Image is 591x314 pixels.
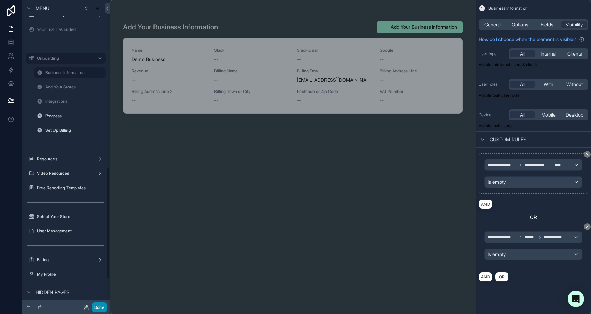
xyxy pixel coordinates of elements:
span: Visibility [566,21,583,28]
span: All [520,111,525,118]
button: AND [479,272,492,282]
p: Visible to [479,93,588,98]
span: Internal users & clients [496,62,538,67]
span: OR [497,274,506,279]
label: Billing [37,257,95,263]
span: all users [496,123,512,128]
button: Is empty [484,249,582,260]
label: User Management [37,228,104,234]
span: All user roles [496,93,520,98]
a: Your Trial Has Ended [26,24,106,35]
span: All [520,50,525,57]
span: Custom rules [490,136,527,143]
label: Resources [37,156,95,162]
p: Visible to [479,123,588,129]
a: Select Your Store [26,211,106,222]
a: Free Reporting Templates [26,182,106,193]
label: User roles [479,82,506,87]
a: Resources [26,154,106,165]
span: Without [566,81,583,88]
a: Billing [26,254,106,265]
span: Fields [541,21,553,28]
a: User Management [26,226,106,237]
label: Free Reporting Templates [37,185,104,191]
span: Business Information [488,5,528,11]
p: Visible to [479,62,588,68]
label: Video Resources [37,171,95,176]
span: Is empty [488,251,506,258]
a: Master User [26,283,106,294]
span: OR [530,214,537,221]
span: With [544,81,553,88]
a: Set Up Billing [34,125,106,136]
span: Menu [36,5,49,12]
a: Business Information [34,67,106,78]
span: Mobile [541,111,556,118]
label: Device [479,112,506,118]
label: Integrations [45,99,104,104]
a: Video Resources [26,168,106,179]
span: Clients [567,50,582,57]
label: My Profile [37,271,104,277]
a: Add Your Stores [34,82,106,93]
span: Options [512,21,528,28]
button: Done [92,302,107,312]
span: Desktop [566,111,583,118]
label: Select Your Store [37,214,104,219]
a: Integrations [34,96,106,107]
div: Open Intercom Messenger [568,291,584,307]
label: Business Information [45,70,101,75]
label: Onboarding [37,56,92,61]
span: Internal [541,50,556,57]
button: AND [479,199,492,209]
a: Onboarding [26,53,106,64]
span: Hidden pages [36,289,70,296]
label: Add Your Stores [45,84,104,90]
span: How do I choose when the element is visible? [479,36,576,43]
button: Is empty [484,176,582,188]
a: My Profile [26,269,106,280]
label: Progress [45,113,104,119]
span: Is empty [488,179,506,185]
label: Your Trial Has Ended [37,27,104,32]
a: Progress [34,110,106,121]
label: User type [479,51,506,57]
span: All [520,81,525,88]
a: How do I choose when the element is visible? [479,36,584,43]
label: Set Up Billing [45,128,104,133]
span: General [484,21,501,28]
button: OR [495,272,509,282]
